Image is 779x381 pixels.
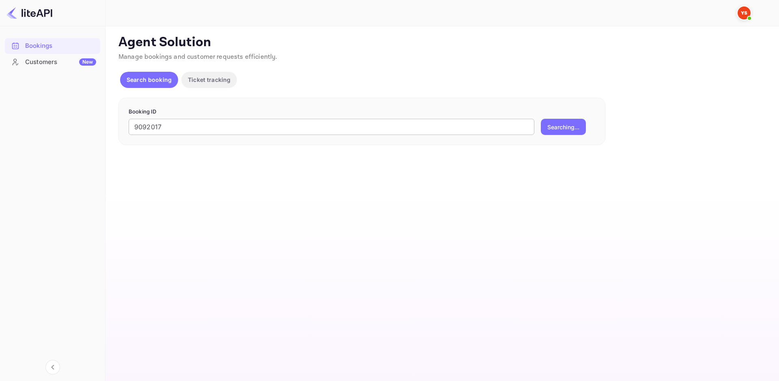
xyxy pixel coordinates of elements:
p: Booking ID [129,108,595,116]
span: Manage bookings and customer requests efficiently. [118,53,278,61]
p: Search booking [127,75,172,84]
img: Yandex Support [738,6,751,19]
a: CustomersNew [5,54,100,69]
a: Bookings [5,38,100,53]
input: Enter Booking ID (e.g., 63782194) [129,119,534,135]
p: Agent Solution [118,34,764,51]
button: Collapse navigation [45,360,60,375]
img: LiteAPI logo [6,6,52,19]
div: New [79,58,96,66]
div: Customers [25,58,96,67]
div: Bookings [5,38,100,54]
p: Ticket tracking [188,75,230,84]
button: Searching... [541,119,586,135]
div: Bookings [25,41,96,51]
div: CustomersNew [5,54,100,70]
